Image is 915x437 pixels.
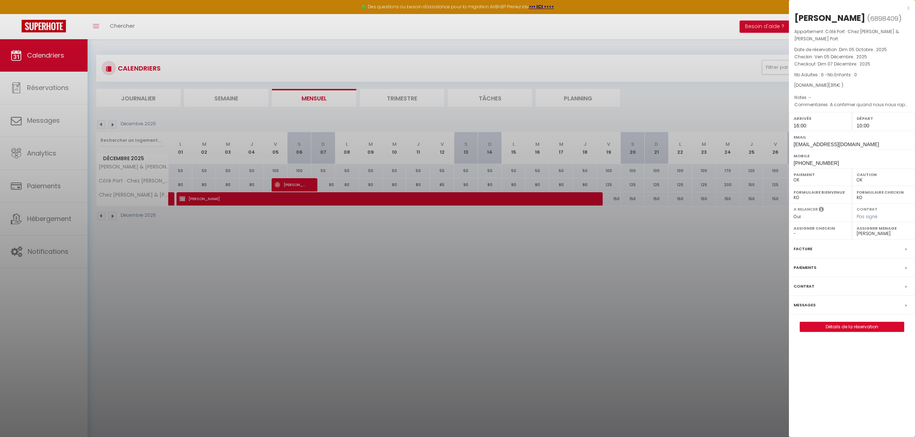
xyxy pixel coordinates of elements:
[814,54,867,60] span: Ven 05 Décembre . 2025
[794,28,899,42] span: Côté Port · Chez [PERSON_NAME] & [PERSON_NAME] Port
[794,134,910,141] label: Email
[794,225,847,232] label: Assigner Checkin
[794,46,910,53] p: Date de réservation :
[827,72,857,78] span: Nb Enfants : 0
[809,94,811,100] span: -
[818,61,870,67] span: Dim 07 Décembre . 2025
[794,283,814,290] label: Contrat
[794,160,839,166] span: [PHONE_NUMBER]
[794,12,865,24] div: [PERSON_NAME]
[870,14,898,23] span: 6898409
[794,115,847,122] label: Arrivée
[857,115,910,122] label: Départ
[829,82,843,88] span: ( € )
[794,189,847,196] label: Formulaire Bienvenue
[794,123,806,129] span: 16:00
[794,28,910,42] p: Appartement :
[794,82,910,89] div: [DOMAIN_NAME]
[794,301,816,309] label: Messages
[867,13,902,23] span: ( )
[794,72,857,78] span: Nb Adultes : 6 -
[794,53,910,60] p: Checkin :
[830,82,837,88] span: 315
[857,171,910,178] label: Caution
[857,206,878,211] label: Contrat
[794,60,910,68] p: Checkout :
[857,225,910,232] label: Assigner Menage
[794,264,816,271] label: Paiements
[839,46,887,53] span: Dim 05 Octobre . 2025
[794,206,818,212] label: A relancer
[794,152,910,159] label: Mobile
[800,322,904,332] a: Détails de la réservation
[794,245,812,253] label: Facture
[819,206,824,214] i: Sélectionner OUI si vous souhaiter envoyer les séquences de messages post-checkout
[794,141,879,147] span: [EMAIL_ADDRESS][DOMAIN_NAME]
[857,189,910,196] label: Formulaire Checkin
[857,213,878,220] span: Pas signé
[794,94,910,101] p: Notes :
[794,101,910,108] p: Commentaires :
[789,4,910,12] div: x
[794,171,847,178] label: Paiement
[857,123,869,129] span: 10:00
